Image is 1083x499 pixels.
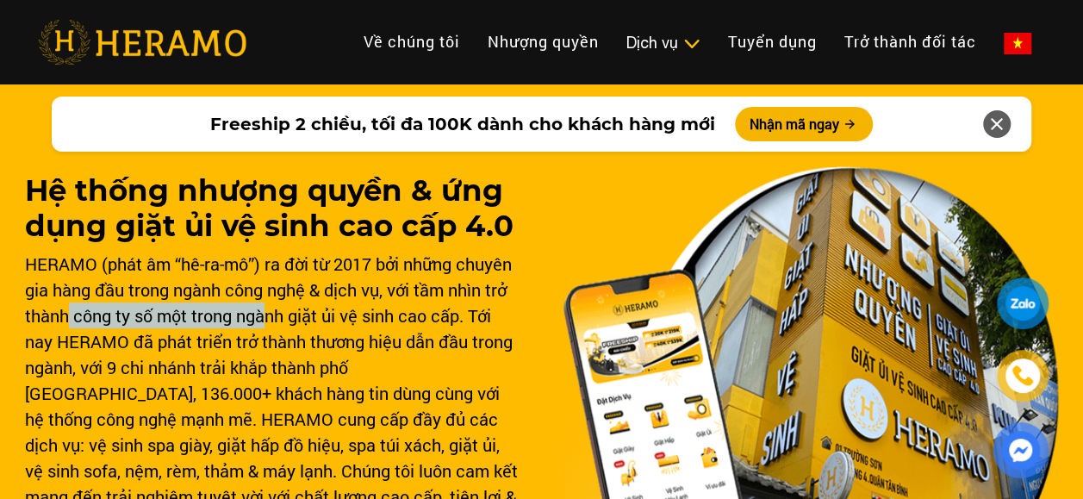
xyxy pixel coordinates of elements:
[1012,365,1033,386] img: phone-icon
[474,23,613,60] a: Nhượng quyền
[682,35,700,53] img: subToggleIcon
[997,350,1049,402] a: phone-icon
[209,111,714,137] span: Freeship 2 chiều, tối đa 100K dành cho khách hàng mới
[735,107,873,141] button: Nhận mã ngay
[25,173,521,244] h1: Hệ thống nhượng quyền & ứng dụng giặt ủi vệ sinh cao cấp 4.0
[38,20,246,65] img: heramo-logo.png
[350,23,474,60] a: Về chúng tôi
[626,31,700,54] div: Dịch vụ
[831,23,990,60] a: Trở thành đối tác
[714,23,831,60] a: Tuyển dụng
[1004,33,1031,54] img: vn-flag.png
